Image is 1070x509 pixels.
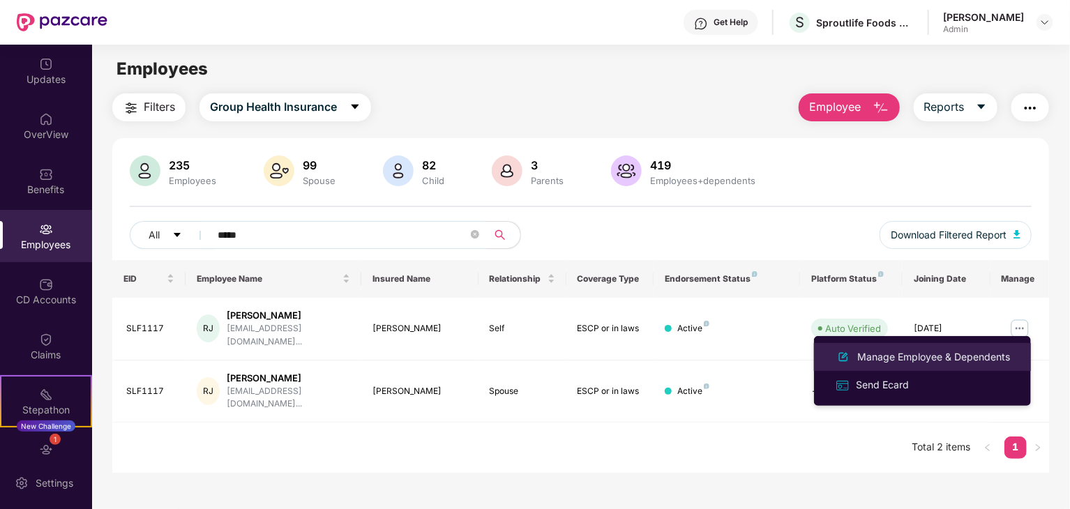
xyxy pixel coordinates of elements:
span: Group Health Insurance [210,98,337,116]
div: [PERSON_NAME] [943,10,1024,24]
span: All [149,227,160,243]
div: Child [419,175,447,186]
div: Parents [528,175,566,186]
div: Sproutlife Foods Private Limited [816,16,914,29]
button: Filters [112,93,186,121]
img: svg+xml;base64,PHN2ZyB4bWxucz0iaHR0cDovL3d3dy53My5vcmcvMjAwMC9zdmciIHdpZHRoPSIyNCIgaGVpZ2h0PSIyNC... [1022,100,1039,116]
button: Allcaret-down [130,221,215,249]
img: svg+xml;base64,PHN2ZyBpZD0iQmVuZWZpdHMiIHhtbG5zPSJodHRwOi8vd3d3LnczLm9yZy8yMDAwL3N2ZyIgd2lkdGg9Ij... [39,167,53,181]
div: Active [677,322,709,335]
button: Group Health Insurancecaret-down [199,93,371,121]
div: [PERSON_NAME] [372,385,467,398]
span: close-circle [471,229,479,242]
button: right [1027,436,1049,459]
img: svg+xml;base64,PHN2ZyBpZD0iU2V0dGluZy0yMHgyMCIgeG1sbnM9Imh0dHA6Ly93d3cudzMub3JnLzIwMDAvc3ZnIiB3aW... [15,476,29,490]
img: svg+xml;base64,PHN2ZyBpZD0iQ0RfQWNjb3VudHMiIGRhdGEtbmFtZT0iQ0QgQWNjb3VudHMiIHhtbG5zPSJodHRwOi8vd3... [39,278,53,291]
div: [PERSON_NAME] [227,372,350,385]
img: svg+xml;base64,PHN2ZyB4bWxucz0iaHR0cDovL3d3dy53My5vcmcvMjAwMC9zdmciIHdpZHRoPSI4IiBoZWlnaHQ9IjgiIH... [752,271,758,277]
span: left [984,443,992,452]
div: New Challenge [17,420,75,432]
img: svg+xml;base64,PHN2ZyB4bWxucz0iaHR0cDovL3d3dy53My5vcmcvMjAwMC9zdmciIHdpZHRoPSIyNCIgaGVpZ2h0PSIyNC... [123,100,140,116]
th: EID [112,260,186,298]
div: Get Help [714,17,748,28]
span: caret-down [976,101,987,114]
div: SLF1117 [126,385,174,398]
div: Self [490,322,555,335]
div: Settings [31,476,77,490]
span: EID [123,273,164,284]
li: Previous Page [977,436,999,459]
button: left [977,436,999,459]
img: svg+xml;base64,PHN2ZyB4bWxucz0iaHR0cDovL3d3dy53My5vcmcvMjAwMC9zdmciIHhtbG5zOnhsaW5rPSJodHRwOi8vd3... [130,155,160,186]
span: caret-down [349,101,361,114]
div: 82 [419,158,447,172]
th: Manage [990,260,1049,298]
img: svg+xml;base64,PHN2ZyBpZD0iSG9tZSIgeG1sbnM9Imh0dHA6Ly93d3cudzMub3JnLzIwMDAvc3ZnIiB3aWR0aD0iMjAiIG... [39,112,53,126]
div: [DATE] [914,322,979,335]
img: svg+xml;base64,PHN2ZyBpZD0iSGVscC0zMngzMiIgeG1sbnM9Imh0dHA6Ly93d3cudzMub3JnLzIwMDAvc3ZnIiB3aWR0aD... [694,17,708,31]
a: 1 [1004,436,1027,457]
img: svg+xml;base64,PHN2ZyB4bWxucz0iaHR0cDovL3d3dy53My5vcmcvMjAwMC9zdmciIHdpZHRoPSI4IiBoZWlnaHQ9IjgiIH... [704,383,709,389]
div: Manage Employee & Dependents [854,349,1013,365]
div: Employees+dependents [647,175,758,186]
th: Coverage Type [566,260,654,298]
div: Platform Status [811,273,891,284]
span: right [1034,443,1042,452]
span: Reports [924,98,965,116]
span: Employee Name [197,273,340,284]
span: search [486,229,513,241]
img: svg+xml;base64,PHN2ZyBpZD0iRW1wbG95ZWVzIiB4bWxucz0iaHR0cDovL3d3dy53My5vcmcvMjAwMC9zdmciIHdpZHRoPS... [39,222,53,236]
div: Admin [943,24,1024,35]
div: Stepathon [1,403,91,417]
span: Download Filtered Report [891,227,1007,243]
td: - [800,360,903,423]
li: Next Page [1027,436,1049,459]
div: 3 [528,158,566,172]
img: svg+xml;base64,PHN2ZyB4bWxucz0iaHR0cDovL3d3dy53My5vcmcvMjAwMC9zdmciIHhtbG5zOnhsaW5rPSJodHRwOi8vd3... [264,155,294,186]
div: [PERSON_NAME] [372,322,467,335]
span: Employees [116,59,208,79]
img: svg+xml;base64,PHN2ZyB4bWxucz0iaHR0cDovL3d3dy53My5vcmcvMjAwMC9zdmciIHhtbG5zOnhsaW5rPSJodHRwOi8vd3... [1014,230,1020,238]
div: ESCP or in laws [578,322,643,335]
th: Joining Date [903,260,990,298]
img: New Pazcare Logo [17,13,107,31]
div: RJ [197,314,220,342]
span: Relationship [490,273,545,284]
div: Spouse [300,175,338,186]
span: S [795,14,804,31]
div: [PERSON_NAME] [227,309,350,322]
div: Send Ecard [853,377,912,393]
span: Filters [144,98,175,116]
button: Reportscaret-down [914,93,997,121]
img: svg+xml;base64,PHN2ZyBpZD0iVXBkYXRlZCIgeG1sbnM9Imh0dHA6Ly93d3cudzMub3JnLzIwMDAvc3ZnIiB3aWR0aD0iMj... [39,57,53,71]
img: svg+xml;base64,PHN2ZyBpZD0iRW5kb3JzZW1lbnRzIiB4bWxucz0iaHR0cDovL3d3dy53My5vcmcvMjAwMC9zdmciIHdpZH... [39,443,53,457]
div: Auto Verified [825,321,881,335]
button: search [486,221,521,249]
th: Relationship [479,260,566,298]
div: 1 [50,434,61,445]
img: svg+xml;base64,PHN2ZyBpZD0iRHJvcGRvd24tMzJ4MzIiIHhtbG5zPSJodHRwOi8vd3d3LnczLm9yZy8yMDAwL3N2ZyIgd2... [1039,17,1050,28]
div: Employees [166,175,219,186]
div: Active [677,385,709,398]
img: svg+xml;base64,PHN2ZyB4bWxucz0iaHR0cDovL3d3dy53My5vcmcvMjAwMC9zdmciIHhtbG5zOnhsaW5rPSJodHRwOi8vd3... [383,155,414,186]
div: ESCP or in laws [578,385,643,398]
img: svg+xml;base64,PHN2ZyBpZD0iQ2xhaW0iIHhtbG5zPSJodHRwOi8vd3d3LnczLm9yZy8yMDAwL3N2ZyIgd2lkdGg9IjIwIi... [39,333,53,347]
div: Spouse [490,385,555,398]
th: Insured Name [361,260,479,298]
img: svg+xml;base64,PHN2ZyB4bWxucz0iaHR0cDovL3d3dy53My5vcmcvMjAwMC9zdmciIHhtbG5zOnhsaW5rPSJodHRwOi8vd3... [492,155,522,186]
span: close-circle [471,230,479,238]
div: 99 [300,158,338,172]
div: SLF1117 [126,322,174,335]
img: svg+xml;base64,PHN2ZyB4bWxucz0iaHR0cDovL3d3dy53My5vcmcvMjAwMC9zdmciIHhtbG5zOnhsaW5rPSJodHRwOi8vd3... [835,349,852,365]
button: Employee [799,93,900,121]
img: svg+xml;base64,PHN2ZyB4bWxucz0iaHR0cDovL3d3dy53My5vcmcvMjAwMC9zdmciIHhtbG5zOnhsaW5rPSJodHRwOi8vd3... [611,155,642,186]
th: Employee Name [186,260,361,298]
div: 419 [647,158,758,172]
div: 235 [166,158,219,172]
img: svg+xml;base64,PHN2ZyB4bWxucz0iaHR0cDovL3d3dy53My5vcmcvMjAwMC9zdmciIHhtbG5zOnhsaW5rPSJodHRwOi8vd3... [873,100,889,116]
button: Download Filtered Report [880,221,1032,249]
li: Total 2 items [912,436,971,459]
span: Employee [809,98,861,116]
div: [EMAIL_ADDRESS][DOMAIN_NAME]... [227,322,350,349]
img: manageButton [1009,317,1031,340]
